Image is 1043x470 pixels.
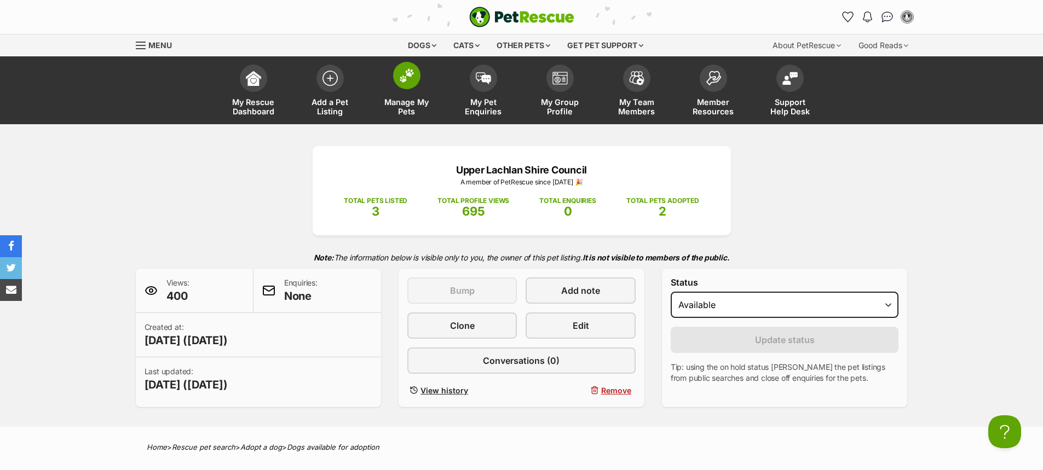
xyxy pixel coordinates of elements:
[344,196,407,206] p: TOTAL PETS LISTED
[752,59,828,124] a: Support Help Desk
[629,71,644,85] img: team-members-icon-5396bd8760b3fe7c0b43da4ab00e1e3bb1a5d9ba89233759b79545d2d3fc5d0d.svg
[314,253,334,262] strong: Note:
[145,322,228,348] p: Created at:
[229,97,278,116] span: My Rescue Dashboard
[675,59,752,124] a: Member Resources
[450,319,475,332] span: Clone
[601,385,631,396] span: Remove
[476,72,491,84] img: pet-enquiries-icon-7e3ad2cf08bfb03b45e93fb7055b45f3efa6380592205ae92323e6603595dc1f.svg
[671,277,899,287] label: Status
[879,8,896,26] a: Conversations
[583,253,730,262] strong: It is not visible to members of the public.
[881,11,893,22] img: chat-41dd97257d64d25036548639549fe6c8038ab92f7586957e7f3b1b290dea8141.svg
[526,312,635,339] a: Edit
[626,196,699,206] p: TOTAL PETS ADOPTED
[535,97,585,116] span: My Group Profile
[292,59,368,124] a: Add a Pet Listing
[329,163,714,177] p: Upper Lachlan Shire Council
[372,204,379,218] span: 3
[459,97,508,116] span: My Pet Enquiries
[469,7,574,27] a: PetRescue
[329,177,714,187] p: A member of PetRescue since [DATE] 🎉
[450,284,475,297] span: Bump
[420,385,468,396] span: View history
[851,34,916,56] div: Good Reads
[306,97,355,116] span: Add a Pet Listing
[539,196,596,206] p: TOTAL ENQUIRIES
[407,277,517,304] button: Bump
[446,34,487,56] div: Cats
[407,312,517,339] a: Clone
[489,34,558,56] div: Other pets
[147,443,167,451] a: Home
[368,59,445,124] a: Manage My Pets
[659,204,666,218] span: 2
[988,415,1021,448] iframe: Help Scout Beacon - Open
[755,333,815,346] span: Update status
[561,284,600,297] span: Add note
[215,59,292,124] a: My Rescue Dashboard
[148,40,172,50] span: Menu
[526,277,635,304] a: Add note
[287,443,379,451] a: Dogs available for adoption
[526,382,635,398] button: Remove
[136,34,180,54] a: Menu
[284,277,318,304] p: Enquiries:
[552,72,568,85] img: group-profile-icon-3fa3cf56718a62981997c0bc7e787c4b2cf8bcc04b72c1350f741eb67cf2f40e.svg
[839,8,916,26] ul: Account quick links
[284,288,318,304] span: None
[407,347,636,374] a: Conversations (0)
[462,204,485,218] span: 695
[240,443,282,451] a: Adopt a dog
[399,68,414,83] img: manage-my-pets-icon-02211641906a0b7f246fdf0571729dbe1e7629f14944591b6c1af311fb30b64b.svg
[145,333,228,348] span: [DATE] ([DATE])
[598,59,675,124] a: My Team Members
[706,71,721,85] img: member-resources-icon-8e73f808a243e03378d46382f2149f9095a855e16c252ad45f914b54edf8863c.svg
[671,362,899,384] p: Tip: using the on hold status [PERSON_NAME] the pet listings from public searches and close off e...
[119,443,924,451] div: > > >
[863,11,872,22] img: notifications-46538b983faf8c2785f20acdc204bb7945ddae34d4c08c2a6579f10ce5e182be.svg
[166,277,189,304] p: Views:
[483,354,560,367] span: Conversations (0)
[765,97,815,116] span: Support Help Desk
[522,59,598,124] a: My Group Profile
[136,246,908,269] p: The information below is visible only to you, the owner of this pet listing.
[246,71,261,86] img: dashboard-icon-eb2f2d2d3e046f16d808141f083e7271f6b2e854fb5c12c21221c1fb7104beca.svg
[765,34,849,56] div: About PetRescue
[564,204,572,218] span: 0
[437,196,509,206] p: TOTAL PROFILE VIEWS
[859,8,877,26] button: Notifications
[407,382,517,398] a: View history
[898,8,916,26] button: My account
[445,59,522,124] a: My Pet Enquiries
[560,34,651,56] div: Get pet support
[902,11,913,22] img: Dylan Louden profile pic
[382,97,431,116] span: Manage My Pets
[689,97,738,116] span: Member Resources
[400,34,444,56] div: Dogs
[671,327,899,353] button: Update status
[145,366,228,392] p: Last updated:
[172,443,235,451] a: Rescue pet search
[166,288,189,304] span: 400
[782,72,798,85] img: help-desk-icon-fdf02630f3aa405de69fd3d07c3f3aa587a6932b1a1747fa1d2bba05be0121f9.svg
[839,8,857,26] a: Favourites
[612,97,661,116] span: My Team Members
[469,7,574,27] img: logo-e224e6f780fb5917bec1dbf3a21bbac754714ae5b6737aabdf751b685950b380.svg
[145,377,228,392] span: [DATE] ([DATE])
[322,71,338,86] img: add-pet-listing-icon-0afa8454b4691262ce3f59096e99ab1cd57d4a30225e0717b998d2c9b9846f56.svg
[573,319,589,332] span: Edit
